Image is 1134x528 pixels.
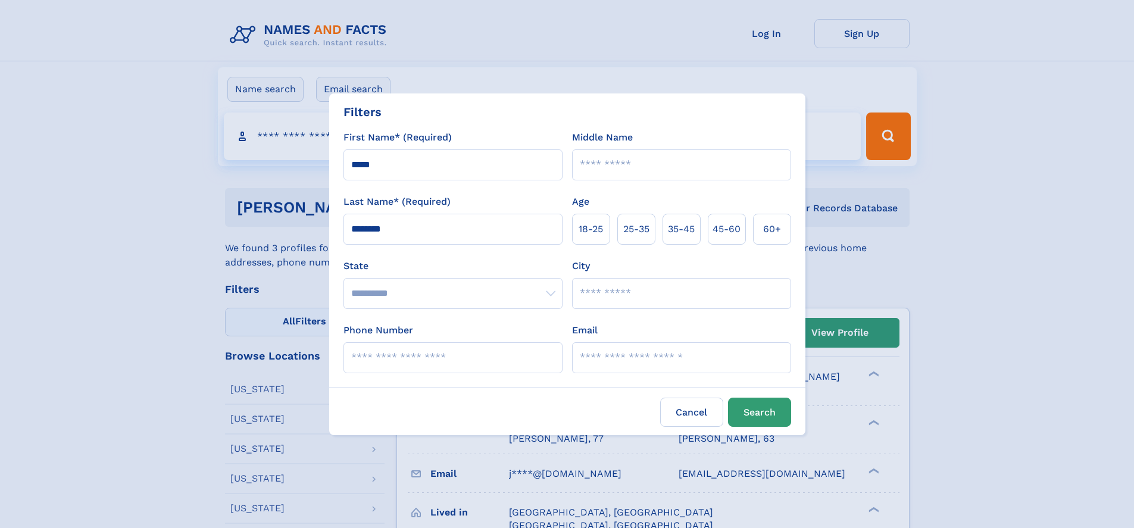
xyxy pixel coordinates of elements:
label: Last Name* (Required) [343,195,451,209]
label: Age [572,195,589,209]
span: 60+ [763,222,781,236]
div: Filters [343,103,382,121]
label: Email [572,323,598,338]
span: 45‑60 [713,222,741,236]
span: 35‑45 [668,222,695,236]
label: Middle Name [572,130,633,145]
label: First Name* (Required) [343,130,452,145]
span: 18‑25 [579,222,603,236]
label: Phone Number [343,323,413,338]
span: 25‑35 [623,222,649,236]
label: State [343,259,563,273]
button: Search [728,398,791,427]
label: Cancel [660,398,723,427]
label: City [572,259,590,273]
